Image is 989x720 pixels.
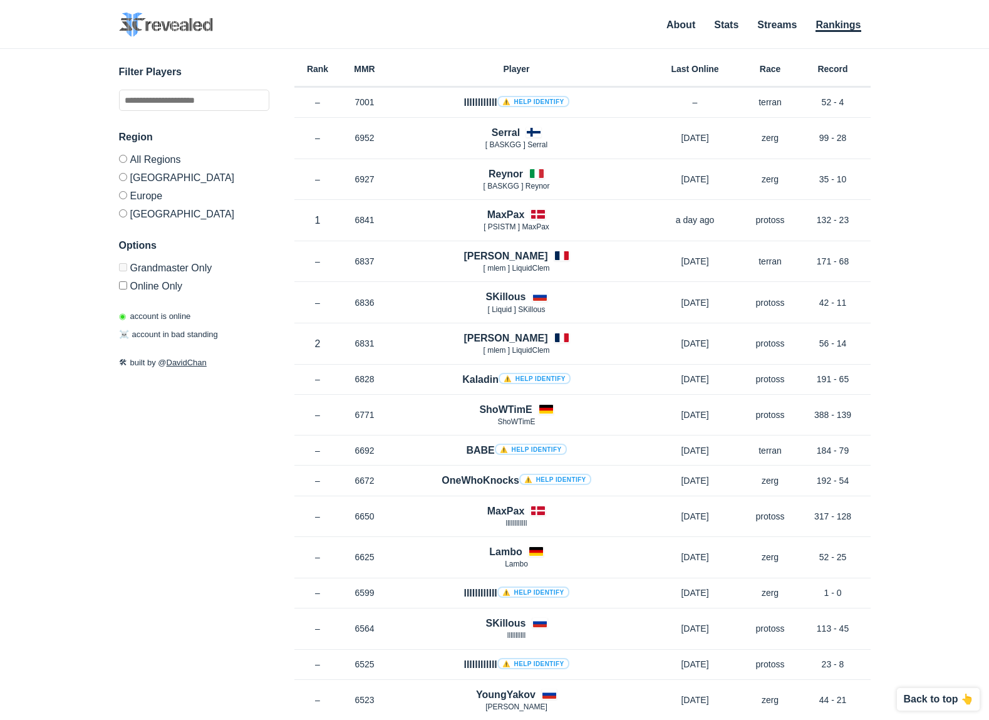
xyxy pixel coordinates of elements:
[795,409,871,421] p: 388 - 139
[388,65,645,73] h6: Player
[745,296,795,309] p: protoss
[463,249,547,263] h4: [PERSON_NAME]
[341,96,388,108] p: 7001
[119,263,127,271] input: Grandmaster Only
[497,658,569,669] a: ⚠️ Help identify
[294,65,341,73] h6: Rank
[645,409,745,421] p: [DATE]
[119,281,127,290] input: Online Only
[487,305,545,314] span: [ Lіquіd ] SKillous
[795,551,871,563] p: 52 - 25
[745,622,795,635] p: protoss
[757,19,797,30] a: Streams
[795,132,871,144] p: 99 - 28
[506,519,527,528] span: lllIlllIllIl
[119,310,191,323] p: account is online
[294,173,341,185] p: –
[476,687,536,702] h4: YoungYakov
[341,658,388,670] p: 6525
[442,473,591,488] h4: OneWhoKnocks
[462,372,571,387] h4: Kaladin
[745,337,795,350] p: protoss
[341,173,388,185] p: 6927
[294,622,341,635] p: –
[483,264,549,273] span: [ mlem ] LiquidClem
[745,694,795,706] p: zerg
[745,132,795,144] p: zerg
[487,504,525,518] h4: MaxPax
[294,96,341,108] p: –
[485,702,547,711] span: [PERSON_NAME]
[119,330,129,339] span: ☠️
[119,191,127,199] input: Europe
[745,373,795,385] p: protoss
[745,214,795,226] p: protoss
[645,255,745,268] p: [DATE]
[119,204,269,219] label: [GEOGRAPHIC_DATA]
[341,551,388,563] p: 6625
[795,510,871,523] p: 317 - 128
[119,311,126,321] span: ◉
[645,587,745,599] p: [DATE]
[497,587,569,598] a: ⚠️ Help identify
[294,373,341,385] p: –
[745,510,795,523] p: protoss
[505,560,528,568] span: Lambo
[294,551,341,563] p: –
[341,444,388,457] p: 6692
[645,622,745,635] p: [DATE]
[341,474,388,487] p: 6672
[489,167,523,181] h4: Reynor
[119,238,269,253] h3: Options
[645,658,745,670] p: [DATE]
[497,96,569,107] a: ⚠️ Help identify
[795,337,871,350] p: 56 - 14
[341,373,388,385] p: 6828
[795,96,871,108] p: 52 - 4
[463,331,547,345] h4: [PERSON_NAME]
[341,337,388,350] p: 6831
[119,328,218,341] p: account in bad standing
[119,130,269,145] h3: Region
[119,276,269,291] label: Only show accounts currently laddering
[795,694,871,706] p: 44 - 21
[745,96,795,108] p: terran
[507,631,526,640] span: lllllllllll
[466,443,566,457] h4: BABE
[795,658,871,670] p: 23 - 8
[485,616,526,630] h4: SKillous
[714,19,738,30] a: Stats
[499,373,571,384] a: ⚠️ Help identify
[341,132,388,144] p: 6952
[484,222,549,231] span: [ PSISTM ] MaxPax
[645,96,745,108] p: –
[645,214,745,226] p: a day ago
[294,658,341,670] p: –
[119,186,269,204] label: Europe
[745,409,795,421] p: protoss
[795,587,871,599] p: 1 - 0
[119,155,127,163] input: All Regions
[119,13,213,37] img: SC2 Revealed
[645,337,745,350] p: [DATE]
[795,444,871,457] p: 184 - 79
[341,622,388,635] p: 6564
[294,444,341,457] p: –
[119,168,269,186] label: [GEOGRAPHIC_DATA]
[294,694,341,706] p: –
[645,474,745,487] p: [DATE]
[119,358,127,367] span: 🛠
[119,209,127,217] input: [GEOGRAPHIC_DATA]
[341,409,388,421] p: 6771
[745,173,795,185] p: zerg
[745,551,795,563] p: zerg
[341,214,388,226] p: 6841
[294,296,341,309] p: –
[519,474,591,485] a: ⚠️ Help identify
[294,337,341,351] p: 2
[745,474,795,487] p: zerg
[492,125,520,140] h4: Serral
[167,358,207,367] a: DavidChan
[795,65,871,73] h6: Record
[645,444,745,457] p: [DATE]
